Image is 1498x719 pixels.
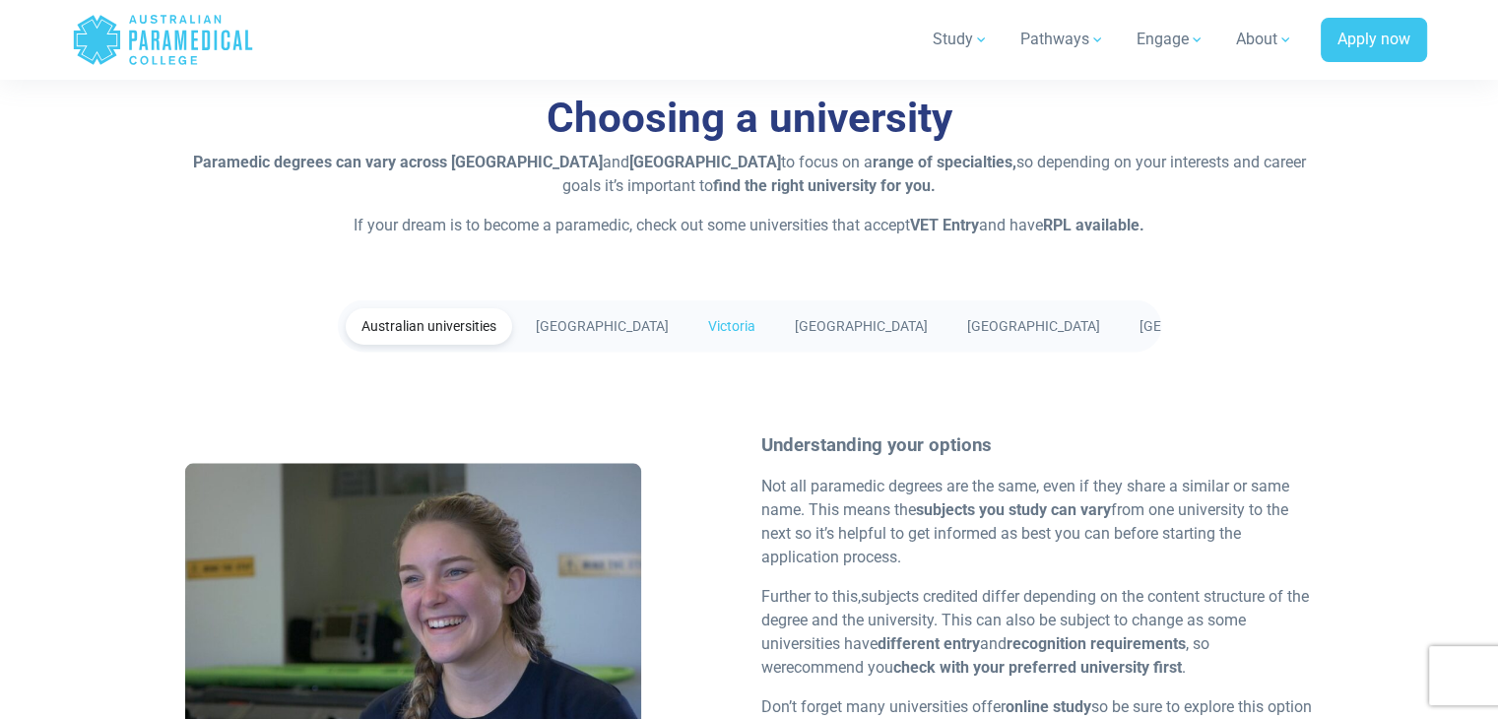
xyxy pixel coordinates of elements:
span: Further to this, [761,586,861,605]
strong: subjects you study can vary [916,499,1111,518]
a: Pathways [1009,12,1117,67]
a: [GEOGRAPHIC_DATA] [779,307,944,344]
strong: [GEOGRAPHIC_DATA] [629,152,781,170]
p: and to focus on a so depending on your interests and career goals it’s important to [173,150,1326,197]
a: [GEOGRAPHIC_DATA] [520,307,684,344]
strong: Paramedic degrees can vary across [GEOGRAPHIC_DATA] [193,152,603,170]
span: subjects credited differ depending on the content structure of the degree and the university. Thi... [761,586,1309,676]
p: If your dream is to become a paramedic, check out some universities that accept and have [173,213,1326,236]
a: Study [921,12,1001,67]
a: Australian universities [346,307,512,344]
strong: different entry [878,633,980,652]
strong: find the right university for you. [713,175,936,194]
a: Australian Paramedical College [72,8,254,72]
strong: check with your preferred university first [893,657,1182,676]
strong: RPL available. [1043,215,1144,233]
a: Engage [1125,12,1216,67]
span: Not all paramedic degrees are the same, even if they share a similar or same name. This means the... [761,476,1289,565]
strong: online study [1006,696,1091,715]
strong: recognition requirements [1007,633,1186,652]
strong: Understanding your options [761,433,992,455]
a: [GEOGRAPHIC_DATA] [1124,307,1288,344]
strong: VET Entry [910,215,979,233]
a: [GEOGRAPHIC_DATA] [951,307,1116,344]
h3: Choosing a university [173,93,1326,143]
a: Victoria [692,307,771,344]
a: About [1224,12,1305,67]
span: recommend you . [781,657,1186,676]
strong: range of specialties, [873,152,1016,170]
a: Apply now [1321,18,1427,63]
